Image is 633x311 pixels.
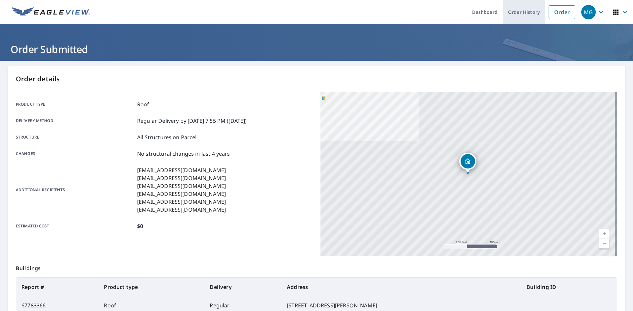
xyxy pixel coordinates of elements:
th: Address [282,278,521,296]
h1: Order Submitted [8,42,625,56]
a: Current Level 17, Zoom In [599,229,609,239]
img: EV Logo [12,7,90,17]
p: Estimated cost [16,222,135,230]
th: Product type [99,278,204,296]
p: Delivery method [16,117,135,125]
p: Product type [16,100,135,108]
p: Structure [16,133,135,141]
p: [EMAIL_ADDRESS][DOMAIN_NAME] [137,174,226,182]
p: [EMAIL_ADDRESS][DOMAIN_NAME] [137,166,226,174]
p: Regular Delivery by [DATE] 7:55 PM ([DATE]) [137,117,247,125]
p: [EMAIL_ADDRESS][DOMAIN_NAME] [137,198,226,206]
p: [EMAIL_ADDRESS][DOMAIN_NAME] [137,206,226,214]
p: [EMAIL_ADDRESS][DOMAIN_NAME] [137,190,226,198]
div: Dropped pin, building 1, Residential property, 6355 Chapman Field Dr Pinecrest, FL 33156 [459,153,476,173]
p: Changes [16,150,135,158]
a: Order [549,5,575,19]
p: All Structures on Parcel [137,133,197,141]
th: Building ID [521,278,617,296]
th: Delivery [204,278,282,296]
p: Additional recipients [16,166,135,214]
p: [EMAIL_ADDRESS][DOMAIN_NAME] [137,182,226,190]
th: Report # [16,278,99,296]
a: Current Level 17, Zoom Out [599,239,609,248]
p: No structural changes in last 4 years [137,150,230,158]
p: Buildings [16,256,617,277]
p: $0 [137,222,143,230]
div: MG [581,5,596,19]
p: Order details [16,74,617,84]
p: Roof [137,100,149,108]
